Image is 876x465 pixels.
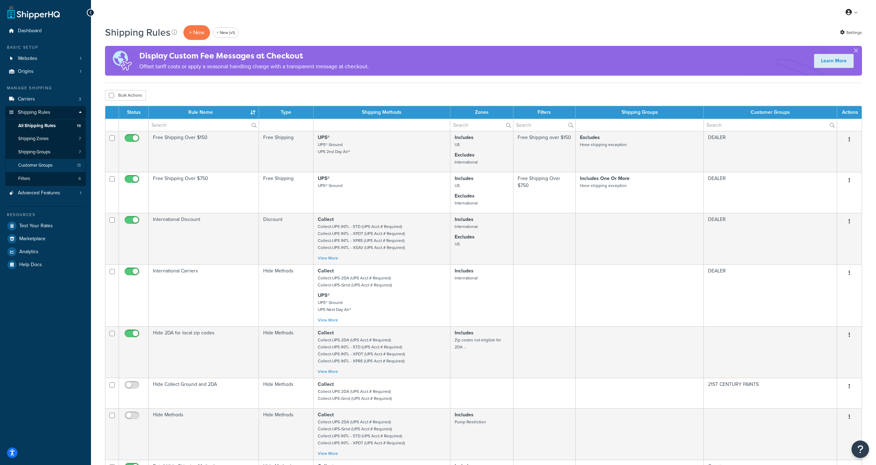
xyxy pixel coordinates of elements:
[259,213,314,264] td: Discount
[455,151,475,159] strong: Excludes
[455,141,460,148] small: US
[139,62,369,71] p: Offset tariff costs or apply a seasonal handling charge with a transparent message at checkout.
[5,52,86,65] li: Websites
[149,106,259,119] th: Rule Name : activate to sort column ascending
[18,123,56,129] span: All Shipping Rules
[5,212,86,218] div: Resources
[580,175,630,182] strong: Includes One Or More
[119,106,149,119] th: Status
[455,411,474,418] strong: Includes
[5,119,86,132] li: All Shipping Rules
[5,159,86,172] a: Customer Groups 13
[318,329,334,336] strong: Collect
[455,337,501,350] small: Zip codes not eligible for 2DA ...
[455,329,474,336] strong: Includes
[149,378,259,408] td: Hide Collect Ground and 2DA
[149,264,259,326] td: International Carriers
[105,26,170,39] h1: Shipping Rules
[318,292,330,299] strong: UPS®
[580,141,627,148] small: Hose shipping exception
[5,119,86,132] a: All Shipping Rules 18
[5,233,86,245] a: Marketplace
[455,419,486,425] small: Pump Restriction
[213,27,239,38] a: + New (v1)
[852,440,869,458] button: Open Resource Center
[105,46,139,76] img: duties-banner-06bc72dcb5fe05cb3f9472aba00be2ae8eb53ab6f0d8bb03d382ba314ac3c341.png
[5,220,86,232] li: Test Your Rates
[259,264,314,326] td: Hide Methods
[259,131,314,172] td: Free Shipping
[18,162,52,168] span: Customer Groups
[149,326,259,378] td: Hide 2DA for local zip codes
[259,172,314,213] td: Free Shipping
[18,96,35,102] span: Carriers
[5,187,86,200] a: Advanced Features 1
[7,5,60,19] a: ShipperHQ Home
[318,134,330,141] strong: UPS®
[18,56,37,62] span: Websites
[580,182,627,189] small: Hose shipping exception
[450,106,513,119] th: Zones
[704,106,837,119] th: Customer Groups
[455,241,460,247] small: US
[318,450,338,457] a: View More
[18,149,50,155] span: Shipping Groups
[5,258,86,271] a: Help Docs
[149,131,259,172] td: Free Shipping Over $150
[5,25,86,37] a: Dashboard
[318,175,330,182] strong: UPS®
[79,136,81,142] span: 7
[19,262,42,268] span: Help Docs
[5,85,86,91] div: Manage Shipping
[259,326,314,378] td: Hide Methods
[5,245,86,258] li: Analytics
[5,106,86,119] a: Shipping Rules
[77,162,81,168] span: 13
[5,93,86,106] li: Carriers
[5,132,86,145] li: Shipping Zones
[513,119,576,131] input: Search
[5,146,86,159] a: Shipping Groups 7
[455,267,474,275] strong: Includes
[704,378,837,408] td: 21ST CENTURY PAINTS
[18,69,34,75] span: Origins
[18,190,60,196] span: Advanced Features
[80,56,81,62] span: 1
[318,419,405,446] small: Collect-UPS-2DA (UPS Acct # Required) Collect-UPS-Grnd (UPS Acct # Required) Collect-UPS INTL - S...
[455,275,478,281] small: International
[18,136,49,142] span: Shipping Zones
[183,25,210,40] p: + New
[5,65,86,78] a: Origins 1
[704,119,837,131] input: Search
[704,264,837,326] td: DEALER
[5,65,86,78] li: Origins
[18,176,30,182] span: Filters
[455,159,478,165] small: International
[318,368,338,375] a: View More
[149,408,259,460] td: Hide Methods
[455,216,474,223] strong: Includes
[139,50,369,62] h4: Display Custom Fee Messages at Checkout
[5,187,86,200] li: Advanced Features
[79,149,81,155] span: 7
[105,90,146,100] button: Bulk Actions
[513,106,576,119] th: Filters
[513,172,576,213] td: Free Shipping Over $750
[5,44,86,50] div: Basic Setup
[455,134,474,141] strong: Includes
[19,236,45,242] span: Marketplace
[814,54,854,68] a: Learn More
[5,146,86,159] li: Shipping Groups
[704,213,837,264] td: DEALER
[318,216,334,223] strong: Collect
[259,106,314,119] th: Type
[318,223,405,251] small: Collect-UPS INTL - STD (UPS Acct # Required) Collect-UPS INTL - XPDT (UPS Acct # Required) Collec...
[80,69,81,75] span: 1
[837,106,862,119] th: Actions
[318,381,334,388] strong: Collect
[79,96,81,102] span: 3
[704,172,837,213] td: DEALER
